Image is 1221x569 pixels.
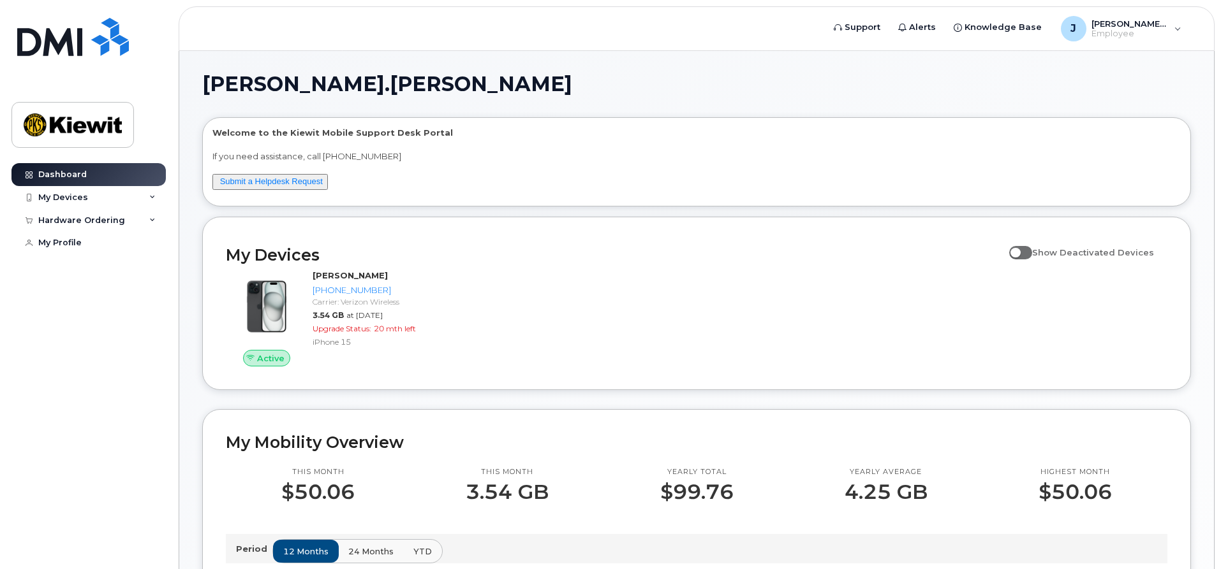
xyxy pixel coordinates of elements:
p: Yearly total [660,467,734,477]
a: Submit a Helpdesk Request [220,176,323,186]
div: Carrier: Verizon Wireless [313,296,445,307]
p: 3.54 GB [466,480,549,503]
p: Welcome to the Kiewit Mobile Support Desk Portal [212,127,1181,139]
p: Period [236,543,272,555]
img: iPhone_15_Black.png [236,276,297,337]
div: iPhone 15 [313,336,445,347]
p: 4.25 GB [845,480,928,503]
h2: My Devices [226,245,1003,264]
a: Active[PERSON_NAME][PHONE_NUMBER]Carrier: Verizon Wireless3.54 GBat [DATE]Upgrade Status:20 mth l... [226,270,450,366]
span: 24 months [348,545,394,558]
p: $99.76 [660,480,734,503]
strong: [PERSON_NAME] [313,270,388,280]
span: Show Deactivated Devices [1032,247,1154,257]
p: Yearly average [845,467,928,477]
p: Highest month [1039,467,1112,477]
span: at [DATE] [346,310,383,320]
button: Submit a Helpdesk Request [212,174,328,190]
span: 20 mth left [374,324,416,333]
span: Active [257,352,285,364]
span: 3.54 GB [313,310,344,320]
h2: My Mobility Overview [226,433,1167,452]
span: YTD [413,545,432,558]
p: This month [466,467,549,477]
p: $50.06 [281,480,355,503]
span: [PERSON_NAME].[PERSON_NAME] [202,75,572,94]
div: [PHONE_NUMBER] [313,284,445,296]
input: Show Deactivated Devices [1009,240,1019,250]
p: If you need assistance, call [PHONE_NUMBER] [212,150,1181,162]
p: This month [281,467,355,477]
p: $50.06 [1039,480,1112,503]
span: Upgrade Status: [313,324,371,333]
